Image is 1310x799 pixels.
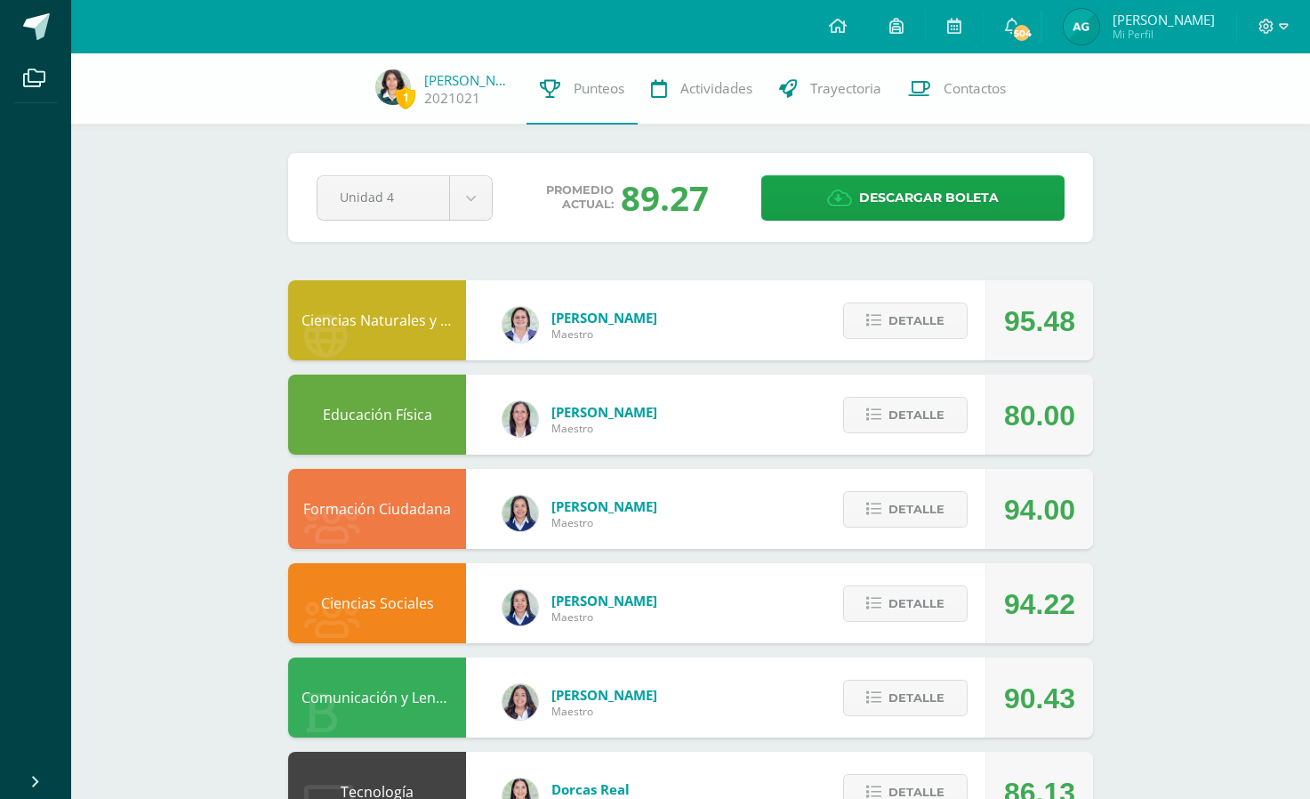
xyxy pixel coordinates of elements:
span: Maestro [551,327,657,342]
span: Detalle [888,304,944,337]
span: Dorcas Real [551,780,630,798]
img: 0720b70caab395a5f554da48e8831271.png [502,590,538,625]
span: Punteos [574,79,624,98]
img: bf52aeb6cdbe2eea5b21ae620aebd9ca.png [502,684,538,720]
div: Ciencias Naturales y Tecnología [288,280,466,360]
a: Actividades [638,53,766,125]
button: Detalle [843,303,968,339]
img: 7f3683f90626f244ba2c27139dbb4749.png [502,307,538,343]
button: Detalle [843,397,968,433]
a: Trayectoria [766,53,895,125]
a: Unidad 4 [317,176,492,220]
span: Contactos [944,79,1006,98]
span: Mi Perfil [1113,27,1215,42]
div: 89.27 [621,174,709,221]
a: Descargar boleta [761,175,1065,221]
div: 94.22 [1004,564,1075,644]
div: 80.00 [1004,375,1075,456]
a: [PERSON_NAME] [424,71,513,89]
a: 2021021 [424,89,480,108]
span: 504 [1012,23,1032,43]
span: [PERSON_NAME] [551,686,657,704]
span: Actividades [680,79,752,98]
span: [PERSON_NAME] [551,403,657,421]
div: Comunicación y Lenguaje L1 [288,658,466,738]
span: Detalle [888,399,944,432]
span: [PERSON_NAME] [1113,11,1215,28]
span: 1 [396,86,415,109]
span: Maestro [551,609,657,625]
img: 3ae8373c01dd60ec4e6652e6d67862e0.png [375,69,411,105]
span: Maestro [551,421,657,436]
span: [PERSON_NAME] [551,497,657,515]
div: 94.00 [1004,470,1075,550]
span: Descargar boleta [859,176,999,220]
img: f77eda19ab9d4901e6803b4611072024.png [502,401,538,437]
button: Detalle [843,680,968,716]
a: Contactos [895,53,1019,125]
span: Maestro [551,515,657,530]
button: Detalle [843,585,968,622]
span: [PERSON_NAME] [551,592,657,609]
button: Detalle [843,491,968,528]
div: 90.43 [1004,658,1075,738]
span: Maestro [551,704,657,719]
span: [PERSON_NAME] [551,309,657,327]
span: Promedio actual: [546,183,614,212]
div: Formación Ciudadana [288,469,466,549]
span: Trayectoria [810,79,881,98]
a: Punteos [526,53,638,125]
div: Educación Física [288,375,466,455]
div: 95.48 [1004,281,1075,361]
span: Detalle [888,587,944,620]
span: Unidad 4 [340,176,427,218]
div: Ciencias Sociales [288,563,466,643]
span: Detalle [888,493,944,526]
img: c11d42e410010543b8f7588cb98b0966.png [1064,9,1099,44]
img: 0720b70caab395a5f554da48e8831271.png [502,496,538,531]
span: Detalle [888,682,944,714]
